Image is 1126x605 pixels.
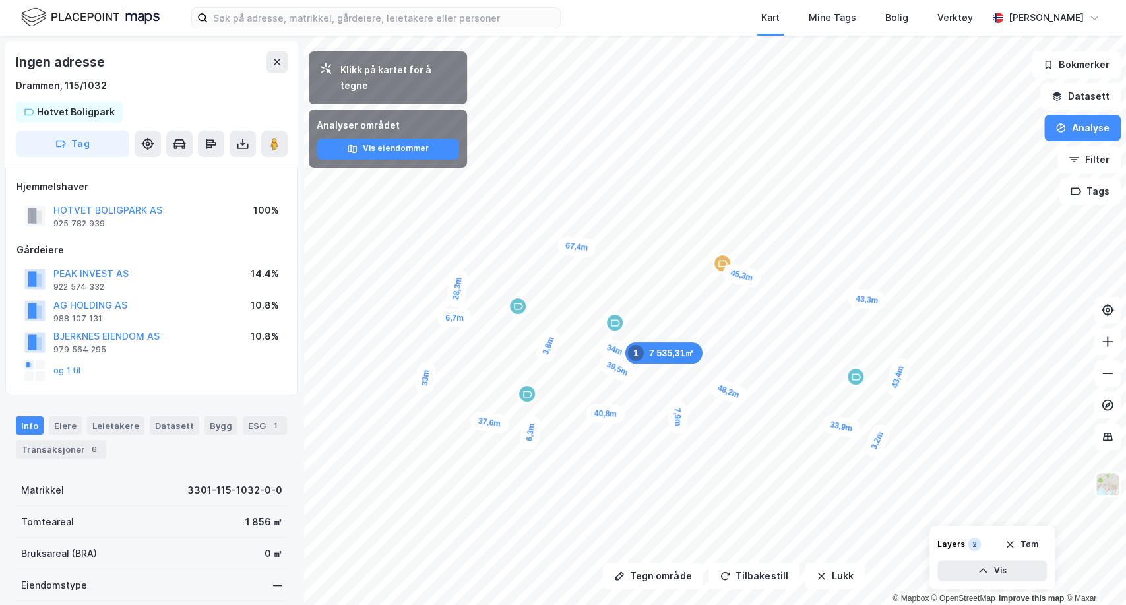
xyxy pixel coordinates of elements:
a: Mapbox [892,594,929,603]
div: Matrikkel [21,482,64,498]
div: Map marker [469,410,509,434]
button: Lukk [805,563,865,589]
div: Map marker [517,384,537,404]
button: Tegn område [603,563,703,589]
div: Map marker [534,327,563,365]
div: Map marker [445,268,469,308]
div: 10.8% [251,329,279,344]
div: 922 574 332 [53,282,104,292]
button: Filter [1057,146,1121,173]
div: Drammen, 115/1032 [16,78,107,94]
div: Datasett [150,416,199,435]
div: Map marker [625,342,703,364]
div: Kart [761,10,780,26]
input: Søk på adresse, matrikkel, gårdeiere, leietakere eller personer [208,8,560,28]
div: Leietakere [87,416,144,435]
div: Mine Tags [809,10,856,26]
div: 1 [628,345,644,361]
button: Datasett [1040,83,1121,110]
div: 3301-115-1032-0-0 [187,482,282,498]
div: Map marker [605,313,625,333]
div: Map marker [721,262,763,290]
div: Map marker [508,296,528,316]
div: Map marker [596,352,638,385]
div: Map marker [883,356,912,398]
div: Verktøy [937,10,973,26]
div: 1 [268,419,282,432]
div: — [273,577,282,593]
div: 6 [88,443,101,456]
div: 979 564 295 [53,344,106,355]
div: ESG [243,416,287,435]
div: Map marker [861,421,892,459]
div: Map marker [847,288,887,311]
button: Tag [16,131,129,157]
div: Hotvet Boligpark [37,104,115,120]
button: Vis eiendommer [317,139,459,160]
div: 10.8% [251,298,279,313]
div: Bruksareal (BRA) [21,546,97,561]
div: Map marker [557,236,597,258]
div: Bygg [204,416,237,435]
button: Bokmerker [1032,51,1121,78]
div: 14.4% [251,266,279,282]
div: Map marker [586,404,625,424]
div: Transaksjoner [16,440,106,459]
div: 100% [253,203,279,218]
button: Tilbakestill [708,563,799,589]
div: Map marker [668,399,688,434]
div: Map marker [596,336,633,364]
div: 2 [968,538,981,551]
button: Tags [1059,178,1121,205]
button: Vis [937,560,1047,581]
div: Map marker [712,253,732,273]
div: 0 ㎡ [265,546,282,561]
a: OpenStreetMap [931,594,995,603]
div: Map marker [437,309,471,327]
button: Analyse [1044,115,1121,141]
div: Gårdeiere [16,242,287,258]
button: Tøm [996,534,1047,555]
div: Analyser området [317,117,459,133]
div: Info [16,416,44,435]
a: Improve this map [999,594,1064,603]
div: Tomteareal [21,514,74,530]
img: logo.f888ab2527a4732fd821a326f86c7f29.svg [21,6,160,29]
div: [PERSON_NAME] [1009,10,1084,26]
div: 1 856 ㎡ [245,514,282,530]
div: Bolig [885,10,908,26]
div: Map marker [846,367,865,387]
div: Map marker [519,414,542,451]
div: Ingen adresse [16,51,107,73]
div: Layers [937,539,965,550]
div: 925 782 939 [53,218,105,229]
div: Eiendomstype [21,577,87,593]
div: Map marker [821,414,862,440]
div: Hjemmelshaver [16,179,287,195]
div: Eiere [49,416,82,435]
div: Map marker [414,361,437,395]
img: Z [1095,472,1120,497]
div: 988 107 131 [53,313,102,324]
div: Kontrollprogram for chat [1060,542,1126,605]
iframe: Chat Widget [1060,542,1126,605]
div: Klikk på kartet for å tegne [340,62,456,94]
div: Map marker [707,376,749,407]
